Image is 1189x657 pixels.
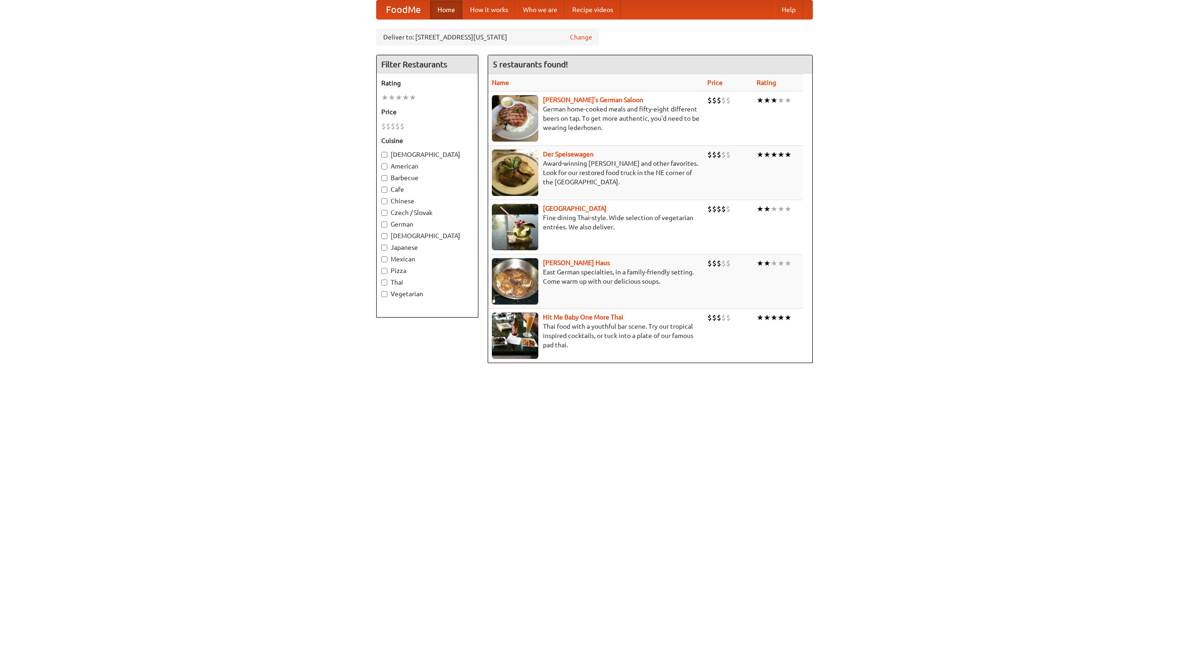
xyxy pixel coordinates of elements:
li: $ [712,312,717,323]
a: Hit Me Baby One More Thai [543,313,623,321]
li: ★ [784,95,791,105]
input: Pizza [381,268,387,274]
input: Japanese [381,245,387,251]
h5: Price [381,107,473,117]
input: [DEMOGRAPHIC_DATA] [381,152,387,158]
input: Thai [381,280,387,286]
a: Rating [757,79,776,86]
label: German [381,220,473,229]
li: $ [721,312,726,323]
a: Change [570,33,592,42]
p: Award-winning [PERSON_NAME] and other favorites. Look for our restored food truck in the NE corne... [492,159,700,187]
p: German home-cooked meals and fifty-eight different beers on tap. To get more authentic, you'd nee... [492,104,700,132]
li: ★ [764,204,771,214]
a: Der Speisewagen [543,150,594,158]
a: [PERSON_NAME] Haus [543,259,610,267]
a: [PERSON_NAME]'s German Saloon [543,96,643,104]
li: ★ [388,92,395,103]
li: $ [726,312,731,323]
li: $ [707,95,712,105]
label: [DEMOGRAPHIC_DATA] [381,150,473,159]
li: $ [707,312,712,323]
li: ★ [784,258,791,268]
li: ★ [757,258,764,268]
img: speisewagen.jpg [492,150,538,196]
li: $ [721,204,726,214]
h5: Cuisine [381,136,473,145]
a: Help [774,0,803,19]
li: $ [726,258,731,268]
li: ★ [784,150,791,160]
input: Mexican [381,256,387,262]
li: $ [717,312,721,323]
li: $ [391,121,395,131]
li: ★ [777,95,784,105]
li: $ [712,95,717,105]
li: $ [717,150,721,160]
label: Japanese [381,243,473,252]
li: ★ [771,258,777,268]
p: East German specialties, in a family-friendly setting. Come warm up with our delicious soups. [492,267,700,286]
li: $ [707,204,712,214]
li: $ [712,204,717,214]
li: $ [400,121,405,131]
li: ★ [402,92,409,103]
label: Mexican [381,254,473,264]
img: satay.jpg [492,204,538,250]
label: Vegetarian [381,289,473,299]
input: Vegetarian [381,291,387,297]
a: Who we are [516,0,565,19]
label: Thai [381,278,473,287]
li: ★ [771,204,777,214]
li: ★ [764,150,771,160]
label: Barbecue [381,173,473,182]
li: ★ [784,204,791,214]
li: $ [726,95,731,105]
a: Price [707,79,723,86]
p: Fine dining Thai-style. Wide selection of vegetarian entrées. We also deliver. [492,213,700,232]
li: $ [726,150,731,160]
li: $ [721,258,726,268]
li: ★ [764,95,771,105]
input: Barbecue [381,175,387,181]
li: ★ [757,150,764,160]
li: ★ [757,312,764,323]
li: $ [721,95,726,105]
input: Czech / Slovak [381,210,387,216]
li: ★ [381,92,388,103]
li: ★ [757,95,764,105]
label: [DEMOGRAPHIC_DATA] [381,231,473,241]
div: Deliver to: [STREET_ADDRESS][US_STATE] [376,29,599,46]
li: ★ [764,312,771,323]
li: $ [726,204,731,214]
img: esthers.jpg [492,95,538,142]
li: $ [717,204,721,214]
label: American [381,162,473,171]
img: babythai.jpg [492,312,538,359]
p: Thai food with a youthful bar scene. Try our tropical inspired cocktails, or tuck into a plate of... [492,322,700,350]
li: $ [381,121,386,131]
li: $ [712,258,717,268]
h5: Rating [381,78,473,88]
li: $ [712,150,717,160]
li: $ [717,258,721,268]
li: ★ [771,312,777,323]
li: ★ [409,92,416,103]
a: [GEOGRAPHIC_DATA] [543,205,607,212]
a: Name [492,79,509,86]
li: ★ [777,312,784,323]
a: FoodMe [377,0,430,19]
label: Chinese [381,196,473,206]
li: ★ [764,258,771,268]
label: Czech / Slovak [381,208,473,217]
ng-pluralize: 5 restaurants found! [493,60,568,69]
label: Cafe [381,185,473,194]
li: $ [395,121,400,131]
li: ★ [771,95,777,105]
li: $ [707,258,712,268]
li: ★ [395,92,402,103]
